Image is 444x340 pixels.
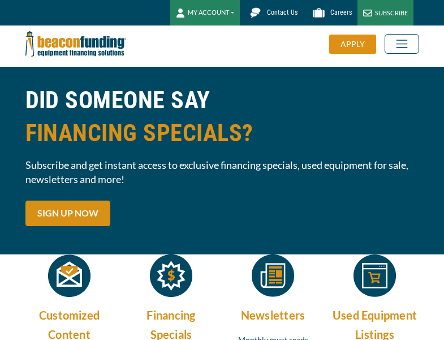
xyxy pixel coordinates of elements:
[240,3,303,23] a: Contact Us
[229,305,317,325] h4: Newsletters
[329,35,376,54] div: APPLY
[252,254,294,297] img: newspaper icon
[25,158,419,186] span: Subscribe and get instant access to exclusive financing specials, used equipment for sale, newsle...
[267,8,298,16] span: Contact Us
[309,3,329,23] img: Beacon Funding Careers
[385,34,419,54] button: Toggle navigation
[303,3,357,23] a: Careers
[150,254,192,297] img: Starburst with dollar sign inside
[25,84,419,150] h1: DID SOMEONE SAY
[48,254,90,297] img: Open envelope with mail coming out icon
[25,201,110,226] a: SIGN UP NOW
[25,117,419,150] span: FINANCING SPECIALS?
[330,8,352,16] span: Careers
[329,35,385,54] a: APPLY
[354,254,396,297] img: Web page with a shopping cart in the center
[25,25,126,62] img: Beacon Funding Corporation logo
[245,3,265,23] img: Beacon Funding chat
